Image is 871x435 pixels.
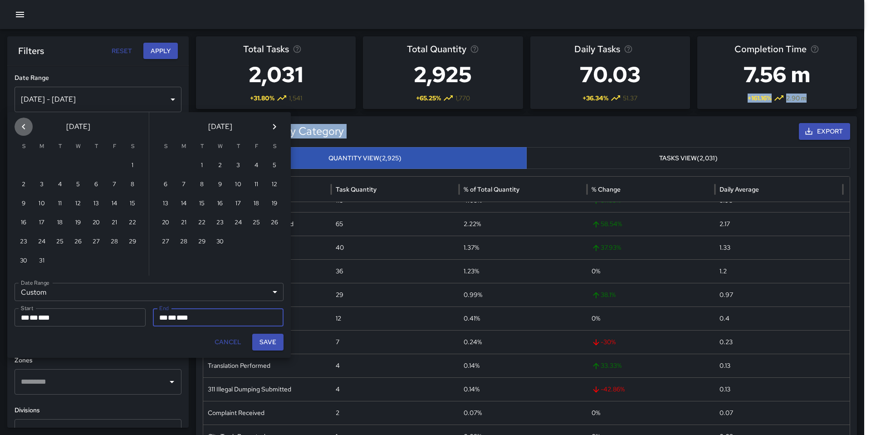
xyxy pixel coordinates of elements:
[105,233,123,251] button: 28
[157,138,174,156] span: Sunday
[157,176,175,194] button: 6
[229,195,247,213] button: 17
[265,214,284,232] button: 26
[66,120,90,133] span: [DATE]
[69,214,87,232] button: 19
[193,195,211,213] button: 15
[265,176,284,194] button: 12
[51,233,69,251] button: 25
[230,138,246,156] span: Thursday
[175,195,193,213] button: 14
[15,176,33,194] button: 2
[21,304,33,312] label: Start
[33,252,51,270] button: 31
[211,157,229,175] button: 2
[38,314,50,321] span: Year
[265,118,284,136] button: Next month
[211,233,229,251] button: 30
[105,176,123,194] button: 7
[33,176,51,194] button: 3
[123,157,142,175] button: 1
[29,314,38,321] span: Day
[229,176,247,194] button: 10
[194,138,210,156] span: Tuesday
[21,279,49,287] label: Date Range
[193,157,211,175] button: 1
[69,233,87,251] button: 26
[123,233,142,251] button: 29
[87,195,105,213] button: 13
[193,176,211,194] button: 8
[15,233,33,251] button: 23
[247,214,265,232] button: 25
[124,138,141,156] span: Saturday
[52,138,68,156] span: Tuesday
[105,214,123,232] button: 21
[51,176,69,194] button: 4
[88,138,104,156] span: Thursday
[212,138,228,156] span: Wednesday
[211,214,229,232] button: 23
[211,176,229,194] button: 9
[157,195,175,213] button: 13
[21,314,29,321] span: Month
[69,195,87,213] button: 12
[87,233,105,251] button: 27
[252,334,284,351] button: Save
[176,138,192,156] span: Monday
[51,195,69,213] button: 11
[123,176,142,194] button: 8
[248,138,264,156] span: Friday
[33,195,51,213] button: 10
[33,214,51,232] button: 17
[69,176,87,194] button: 5
[15,118,33,136] button: Previous month
[33,233,51,251] button: 24
[15,195,33,213] button: 9
[123,195,142,213] button: 15
[175,214,193,232] button: 21
[168,314,176,321] span: Day
[159,304,169,312] label: End
[105,195,123,213] button: 14
[175,176,193,194] button: 7
[266,138,283,156] span: Saturday
[265,195,284,213] button: 19
[175,233,193,251] button: 28
[265,157,284,175] button: 5
[157,214,175,232] button: 20
[34,138,50,156] span: Monday
[15,252,33,270] button: 30
[211,334,245,351] button: Cancel
[159,314,168,321] span: Month
[15,283,284,301] div: Custom
[15,214,33,232] button: 16
[51,214,69,232] button: 18
[176,314,188,321] span: Year
[193,214,211,232] button: 22
[123,214,142,232] button: 22
[211,195,229,213] button: 16
[193,233,211,251] button: 29
[106,138,122,156] span: Friday
[87,176,105,194] button: 6
[157,233,175,251] button: 27
[247,176,265,194] button: 11
[208,120,232,133] span: [DATE]
[15,138,32,156] span: Sunday
[229,157,247,175] button: 3
[87,214,105,232] button: 20
[247,195,265,213] button: 18
[229,214,247,232] button: 24
[247,157,265,175] button: 4
[70,138,86,156] span: Wednesday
